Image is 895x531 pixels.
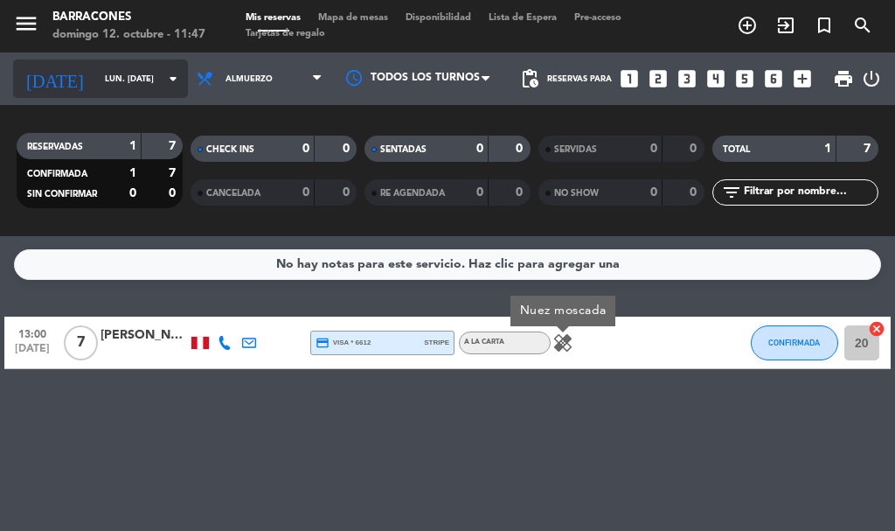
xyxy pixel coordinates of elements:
[13,61,96,96] i: [DATE]
[206,145,254,154] span: CHECK INS
[861,52,882,105] div: LOG OUT
[510,296,615,326] div: Nuez moscada
[775,15,796,36] i: exit_to_app
[276,255,620,275] div: No hay notas para este servicio. Haz clic para agregar una
[824,143,831,155] strong: 1
[163,68,184,89] i: arrow_drop_down
[852,15,873,36] i: search
[302,143,309,155] strong: 0
[302,186,309,199] strong: 0
[762,67,785,90] i: looks_6
[676,67,698,90] i: looks_3
[316,336,330,350] i: credit_card
[690,143,700,155] strong: 0
[552,332,573,353] i: healing
[101,325,188,346] div: [PERSON_NAME]
[864,143,874,155] strong: 7
[13,10,39,43] button: menu
[129,167,136,179] strong: 1
[554,189,599,198] span: NO SHOW
[791,67,814,90] i: add_box
[27,143,83,151] span: RESERVADAS
[52,9,205,26] div: Barracones
[480,13,565,23] span: Lista de Espera
[868,320,885,338] i: cancel
[723,145,750,154] span: TOTAL
[225,74,273,84] span: Almuerzo
[547,74,612,84] span: Reservas para
[476,186,483,199] strong: 0
[237,29,334,38] span: Tarjetas de regalo
[237,13,309,23] span: Mis reservas
[397,13,480,23] span: Disponibilidad
[424,337,449,348] span: stripe
[519,68,540,89] span: pending_actions
[554,145,597,154] span: SERVIDAS
[343,143,353,155] strong: 0
[52,26,205,44] div: domingo 12. octubre - 11:47
[733,67,756,90] i: looks_5
[833,68,854,89] span: print
[129,187,136,199] strong: 0
[10,343,54,363] span: [DATE]
[10,323,54,343] span: 13:00
[343,186,353,199] strong: 0
[464,339,504,346] span: A la carta
[13,10,39,37] i: menu
[27,190,97,199] span: SIN CONFIRMAR
[814,15,835,36] i: turned_in_not
[516,143,526,155] strong: 0
[476,143,483,155] strong: 0
[64,325,98,360] span: 7
[309,13,397,23] span: Mapa de mesas
[516,186,526,199] strong: 0
[618,67,641,90] i: looks_one
[27,170,87,178] span: CONFIRMADA
[690,186,700,199] strong: 0
[768,338,820,347] span: CONFIRMADA
[380,189,445,198] span: RE AGENDADA
[647,67,670,90] i: looks_two
[751,325,838,360] button: CONFIRMADA
[742,183,878,202] input: Filtrar por nombre...
[861,68,882,89] i: power_settings_new
[721,182,742,203] i: filter_list
[565,13,630,23] span: Pre-acceso
[650,143,657,155] strong: 0
[380,145,427,154] span: SENTADAS
[169,187,179,199] strong: 0
[169,140,179,152] strong: 7
[737,15,758,36] i: add_circle_outline
[206,189,260,198] span: CANCELADA
[704,67,727,90] i: looks_4
[650,186,657,199] strong: 0
[316,336,371,350] span: visa * 6612
[129,140,136,152] strong: 1
[169,167,179,179] strong: 7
